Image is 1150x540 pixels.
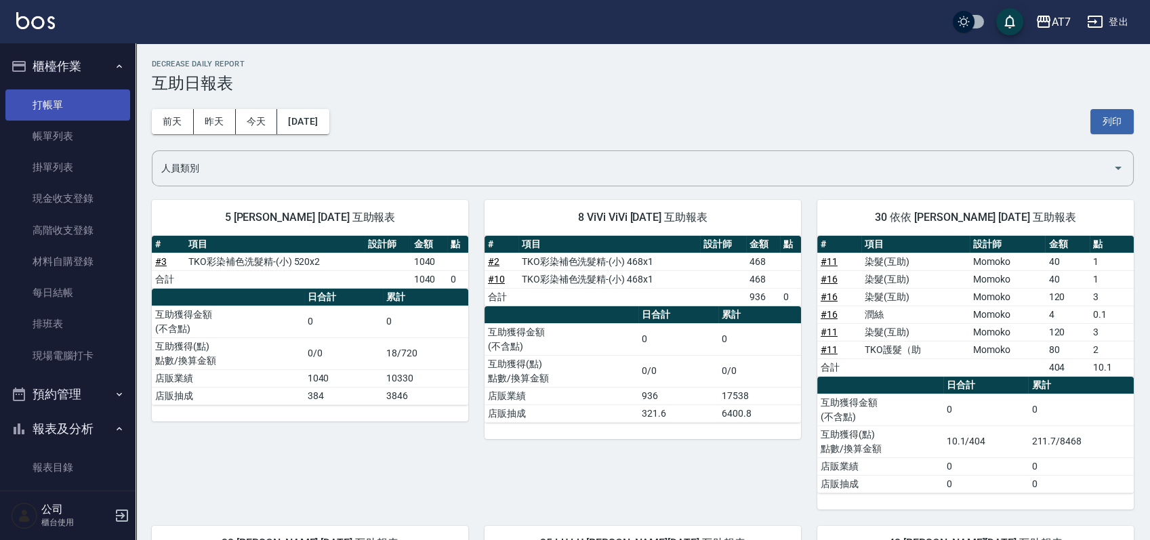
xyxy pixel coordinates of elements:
[411,236,447,253] th: 金額
[638,355,718,387] td: 0/0
[485,323,638,355] td: 互助獲得金額 (不含點)
[970,288,1046,306] td: Momoko
[488,274,505,285] a: #10
[861,341,970,358] td: TKO護髮（助
[304,369,384,387] td: 1040
[1090,341,1134,358] td: 2
[943,475,1029,493] td: 0
[1045,306,1089,323] td: 4
[5,377,130,412] button: 預約管理
[411,270,447,288] td: 1040
[5,411,130,446] button: 報表及分析
[817,358,861,376] td: 合計
[365,236,410,253] th: 設計師
[488,256,499,267] a: #2
[1090,306,1134,323] td: 0.1
[152,74,1134,93] h3: 互助日報表
[1028,475,1134,493] td: 0
[1090,270,1134,288] td: 1
[152,270,185,288] td: 合計
[5,277,130,308] a: 每日結帳
[5,152,130,183] a: 掛單列表
[168,211,452,224] span: 5 [PERSON_NAME] [DATE] 互助報表
[1028,394,1134,425] td: 0
[155,256,167,267] a: #3
[1090,288,1134,306] td: 3
[970,253,1046,270] td: Momoko
[817,236,1134,377] table: a dense table
[518,253,700,270] td: TKO彩染補色洗髮精-(小) 468x1
[485,288,518,306] td: 合計
[943,425,1029,457] td: 10.1/404
[485,306,801,423] table: a dense table
[152,289,468,405] table: a dense table
[16,12,55,29] img: Logo
[152,60,1134,68] h2: Decrease Daily Report
[638,306,718,324] th: 日合計
[5,215,130,246] a: 高階收支登錄
[821,344,838,355] a: #11
[41,503,110,516] h5: 公司
[821,274,838,285] a: #16
[1028,425,1134,457] td: 211.7/8468
[780,236,801,253] th: 點
[152,369,304,387] td: 店販業績
[158,157,1107,180] input: 人員名稱
[718,306,801,324] th: 累計
[5,121,130,152] a: 帳單列表
[152,306,304,337] td: 互助獲得金額 (不含點)
[152,387,304,404] td: 店販抽成
[861,306,970,323] td: 潤絲
[1045,323,1089,341] td: 120
[1090,253,1134,270] td: 1
[718,355,801,387] td: 0/0
[383,369,468,387] td: 10330
[746,236,780,253] th: 金額
[861,288,970,306] td: 染髮(互助)
[5,246,130,277] a: 材料自購登錄
[383,306,468,337] td: 0
[518,270,700,288] td: TKO彩染補色洗髮精-(小) 468x1
[1090,358,1134,376] td: 10.1
[5,340,130,371] a: 現場電腦打卡
[1090,236,1134,253] th: 點
[970,323,1046,341] td: Momoko
[236,109,278,134] button: 今天
[1045,341,1089,358] td: 80
[861,270,970,288] td: 染髮(互助)
[411,253,447,270] td: 1040
[485,387,638,404] td: 店販業績
[718,404,801,422] td: 6400.8
[1028,377,1134,394] th: 累計
[447,236,468,253] th: 點
[11,502,38,529] img: Person
[185,253,365,270] td: TKO彩染補色洗髮精-(小) 520x2
[5,183,130,214] a: 現金收支登錄
[5,89,130,121] a: 打帳單
[5,49,130,84] button: 櫃檯作業
[501,211,785,224] span: 8 ViVi ViVi [DATE] 互助報表
[485,404,638,422] td: 店販抽成
[152,337,304,369] td: 互助獲得(點) 點數/換算金額
[970,236,1046,253] th: 設計師
[1082,9,1134,35] button: 登出
[1028,457,1134,475] td: 0
[1090,109,1134,134] button: 列印
[1045,270,1089,288] td: 40
[485,236,801,306] table: a dense table
[817,457,943,475] td: 店販業績
[638,323,718,355] td: 0
[152,236,185,253] th: #
[821,256,838,267] a: #11
[943,394,1029,425] td: 0
[746,288,780,306] td: 936
[152,236,468,289] table: a dense table
[277,109,329,134] button: [DATE]
[817,475,943,493] td: 店販抽成
[485,236,518,253] th: #
[821,327,838,337] a: #11
[746,253,780,270] td: 468
[383,289,468,306] th: 累計
[638,387,718,404] td: 936
[5,308,130,339] a: 排班表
